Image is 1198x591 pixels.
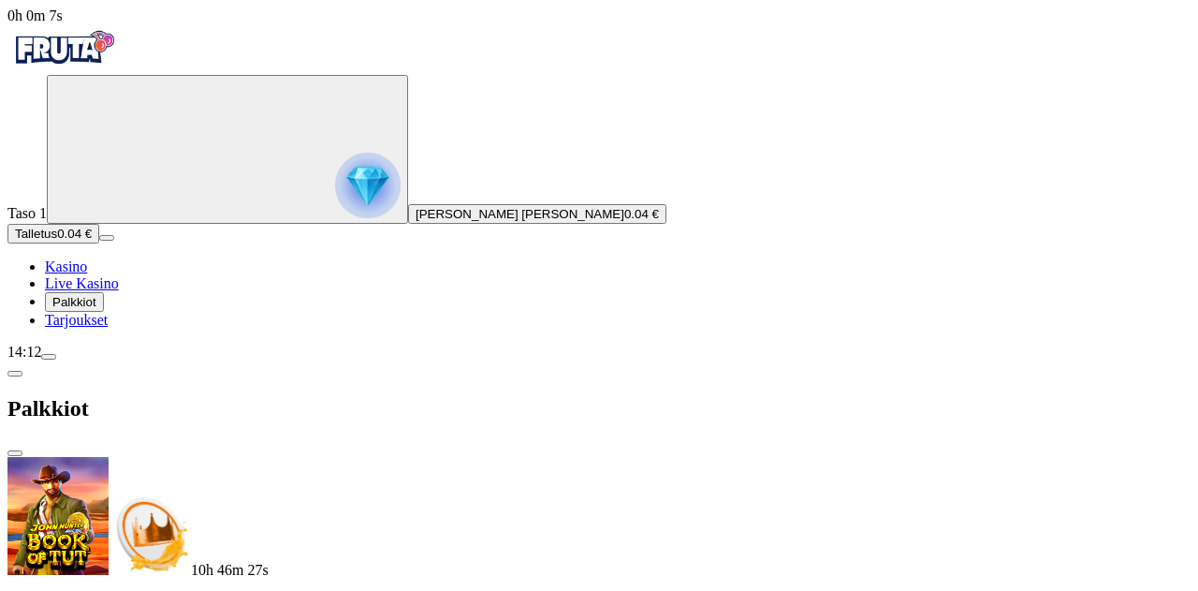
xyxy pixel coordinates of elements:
button: reward iconPalkkiot [45,292,104,312]
h2: Palkkiot [7,396,1191,421]
button: [PERSON_NAME] [PERSON_NAME]0.04 € [408,204,666,224]
a: Fruta [7,58,120,74]
button: close [7,451,22,456]
span: Tarjoukset [45,312,108,328]
button: menu [41,354,56,360]
span: Kasino [45,259,87,274]
span: user session time [7,7,63,23]
span: 14:12 [7,344,41,360]
a: gift-inverted iconTarjoukset [45,312,108,328]
nav: Primary [7,24,1191,329]
img: John Hunter and the Book of Tut [7,457,109,575]
span: 0.04 € [624,207,659,221]
img: reward progress [335,153,401,218]
span: Live Kasino [45,275,119,291]
button: menu [99,235,114,241]
span: countdown [191,562,269,578]
span: Talletus [15,227,57,241]
button: Talletusplus icon0.04 € [7,224,99,244]
a: diamond iconKasino [45,259,87,274]
img: Deposit bonus icon [109,493,191,575]
button: chevron-left icon [7,371,22,377]
img: Fruta [7,24,120,71]
span: Taso 1 [7,205,47,221]
span: 0.04 € [57,227,92,241]
span: [PERSON_NAME] [PERSON_NAME] [416,207,624,221]
a: poker-chip iconLive Kasino [45,275,119,291]
span: Palkkiot [52,295,96,309]
button: reward progress [47,75,408,224]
